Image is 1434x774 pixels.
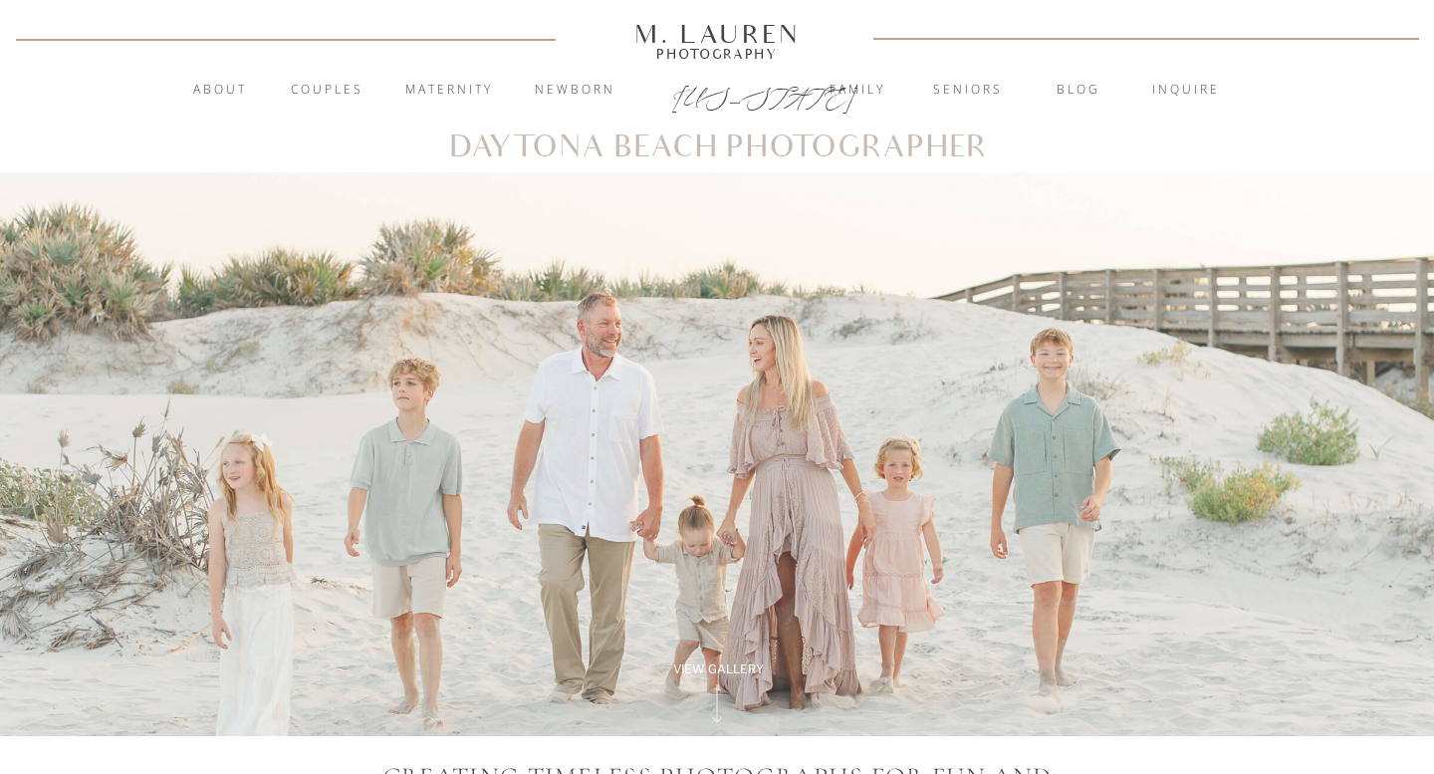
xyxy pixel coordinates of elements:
[1025,81,1132,101] a: blog
[625,49,809,59] a: Photography
[521,81,628,101] a: Newborn
[650,660,786,678] a: View Gallery
[804,81,911,101] a: Family
[575,23,859,45] a: M. Lauren
[273,81,380,101] a: Couples
[914,81,1022,101] a: Seniors
[395,81,503,101] a: Maternity
[672,82,763,106] a: [US_STATE]
[1132,81,1240,101] a: inquire
[446,133,989,162] h1: Daytona Beach Photographer
[181,81,258,101] a: About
